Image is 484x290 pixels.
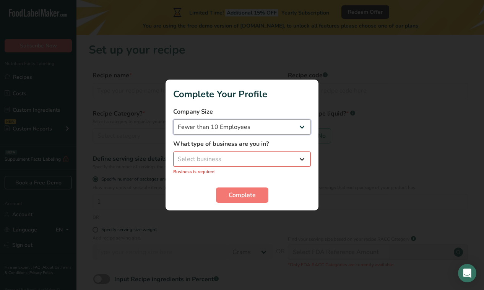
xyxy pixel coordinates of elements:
[173,87,311,101] h1: Complete Your Profile
[458,264,476,282] div: Open Intercom Messenger
[229,191,256,200] span: Complete
[173,139,311,148] label: What type of business are you in?
[216,187,268,203] button: Complete
[173,107,311,116] label: Company Size
[173,168,311,175] p: Business is required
